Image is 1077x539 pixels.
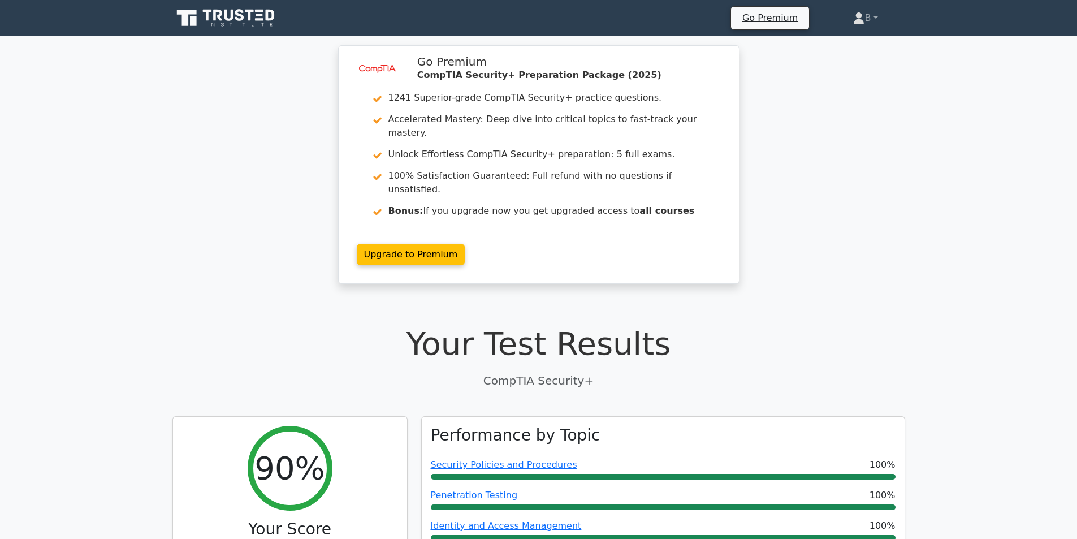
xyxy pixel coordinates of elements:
h3: Performance by Topic [431,426,600,445]
span: 100% [870,458,896,472]
span: 100% [870,519,896,533]
a: Upgrade to Premium [357,244,465,265]
span: 100% [870,489,896,502]
a: Penetration Testing [431,490,518,501]
h1: Your Test Results [172,325,905,363]
a: Identity and Access Management [431,520,582,531]
a: B [826,7,905,29]
p: CompTIA Security+ [172,372,905,389]
a: Go Premium [736,10,804,25]
a: Security Policies and Procedures [431,459,577,470]
h2: 90% [254,449,325,487]
h3: Your Score [182,520,398,539]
